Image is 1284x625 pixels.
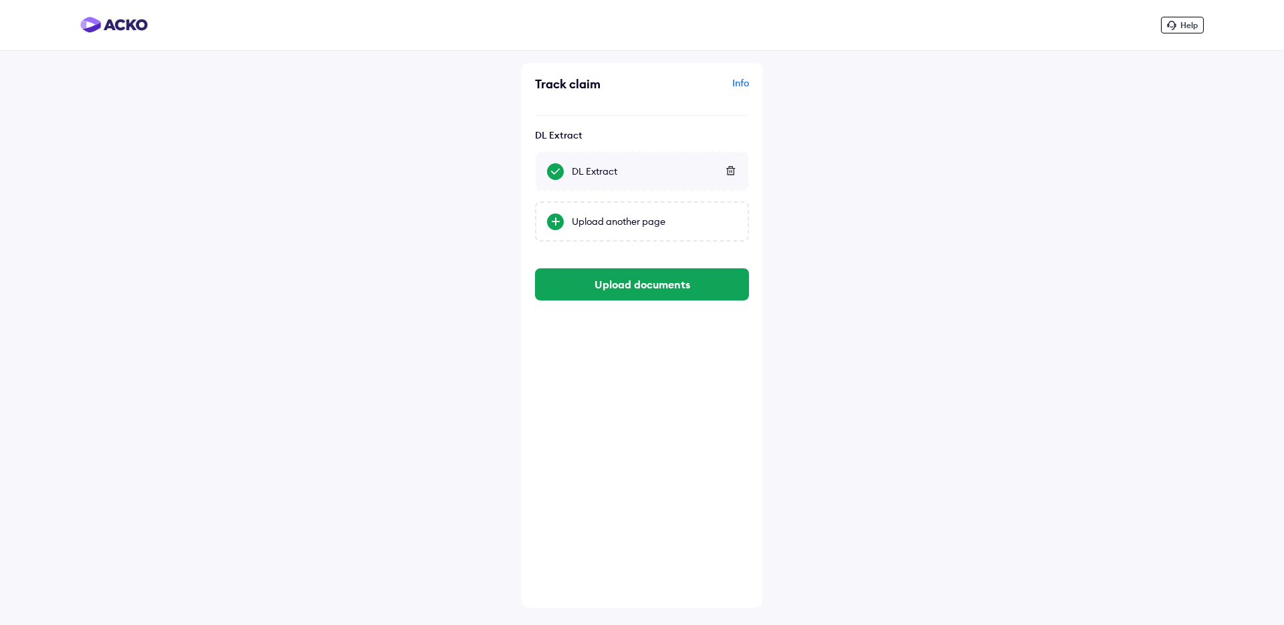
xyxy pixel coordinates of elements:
[572,165,737,178] div: DL Extract
[535,76,639,92] div: Track claim
[1180,20,1198,30] span: Help
[535,268,749,300] button: Upload documents
[535,129,749,141] div: DL Extract
[80,17,148,33] img: horizontal-gradient.png
[645,76,749,102] div: Info
[572,215,737,228] div: Upload another page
